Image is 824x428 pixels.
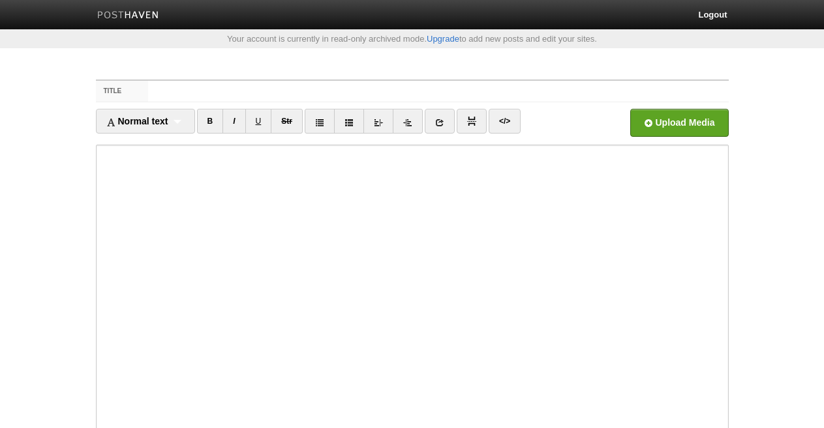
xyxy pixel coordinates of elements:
a: Str [271,109,303,134]
a: B [197,109,224,134]
a: I [222,109,245,134]
del: Str [281,117,292,126]
img: Posthaven-bar [97,11,159,21]
a: U [245,109,272,134]
img: pagebreak-icon.png [467,117,476,126]
span: Normal text [106,116,168,126]
a: </> [489,109,521,134]
label: Title [96,81,149,102]
a: Upgrade [427,34,459,44]
div: Your account is currently in read-only archived mode. to add new posts and edit your sites. [86,35,739,43]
